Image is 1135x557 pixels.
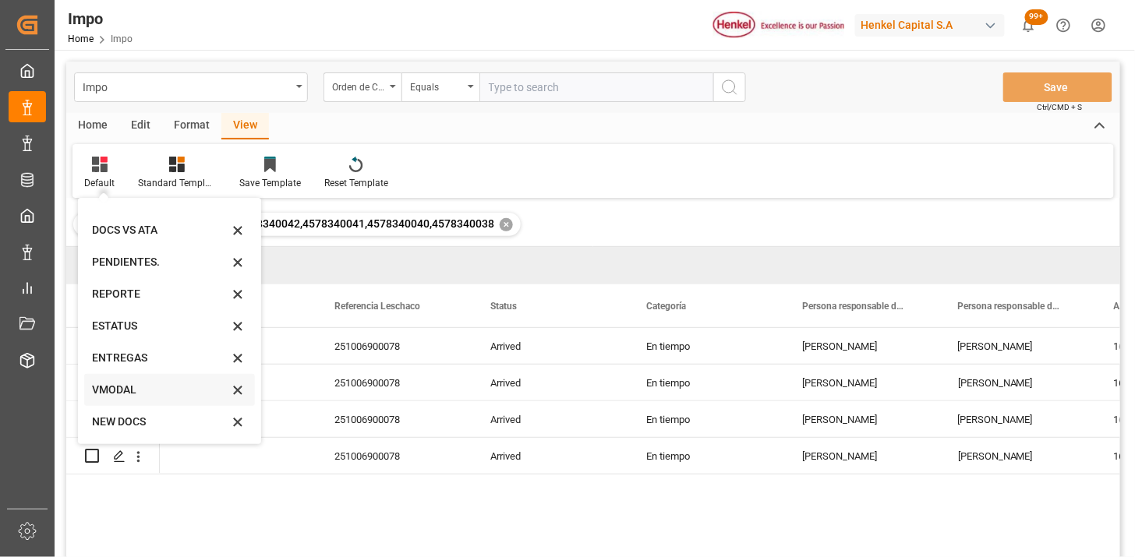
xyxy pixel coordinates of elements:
[84,176,115,190] div: Default
[855,14,1005,37] div: Henkel Capital S.A
[855,10,1011,40] button: Henkel Capital S.A
[324,176,388,190] div: Reset Template
[68,7,133,30] div: Impo
[1046,8,1081,43] button: Help Center
[410,76,463,94] div: Equals
[802,301,907,312] span: Persona responsable de la importacion
[316,438,472,474] div: 251006900078
[490,301,517,312] span: Status
[66,365,160,401] div: Press SPACE to select this row.
[783,401,939,437] div: [PERSON_NAME]
[324,72,401,102] button: open menu
[713,12,844,39] img: Henkel%20logo.jpg_1689854090.jpg
[316,401,472,437] div: 251006900078
[479,72,713,102] input: Type to search
[472,438,628,474] div: Arrived
[628,401,783,437] div: En tiempo
[1011,8,1046,43] button: show 100 new notifications
[221,113,269,139] div: View
[1003,72,1112,102] button: Save
[66,401,160,438] div: Press SPACE to select this row.
[628,365,783,400] div: En tiempo
[74,72,308,102] button: open menu
[401,72,479,102] button: open menu
[939,328,1095,364] div: [PERSON_NAME]
[92,318,228,334] div: ESTATUS
[783,438,939,474] div: [PERSON_NAME]
[92,350,228,366] div: ENTREGAS
[92,254,228,270] div: PENDIENTES.
[628,438,783,474] div: En tiempo
[92,222,228,238] div: DOCS VS ATA
[332,76,385,94] div: Orden de Compra drv
[238,217,494,230] span: 4578340042,4578340041,4578340040,4578340038
[1025,9,1048,25] span: 99+
[92,286,228,302] div: REPORTE
[500,218,513,231] div: ✕
[162,113,221,139] div: Format
[472,401,628,437] div: Arrived
[646,301,686,312] span: Categoría
[939,438,1095,474] div: [PERSON_NAME]
[713,72,746,102] button: search button
[628,328,783,364] div: En tiempo
[66,113,119,139] div: Home
[958,301,1063,312] span: Persona responsable de seguimiento
[783,328,939,364] div: [PERSON_NAME]
[316,365,472,400] div: 251006900078
[939,365,1095,400] div: [PERSON_NAME]
[939,401,1095,437] div: [PERSON_NAME]
[92,382,228,398] div: VMODAL
[472,365,628,400] div: Arrived
[138,176,216,190] div: Standard Templates
[83,76,291,96] div: Impo
[92,414,228,430] div: NEW DOCS
[472,328,628,364] div: Arrived
[783,365,939,400] div: [PERSON_NAME]
[119,113,162,139] div: Edit
[66,328,160,365] div: Press SPACE to select this row.
[316,328,472,364] div: 251006900078
[66,438,160,474] div: Press SPACE to select this row.
[1038,101,1083,113] span: Ctrl/CMD + S
[239,176,301,190] div: Save Template
[334,301,420,312] span: Referencia Leschaco
[68,33,94,44] a: Home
